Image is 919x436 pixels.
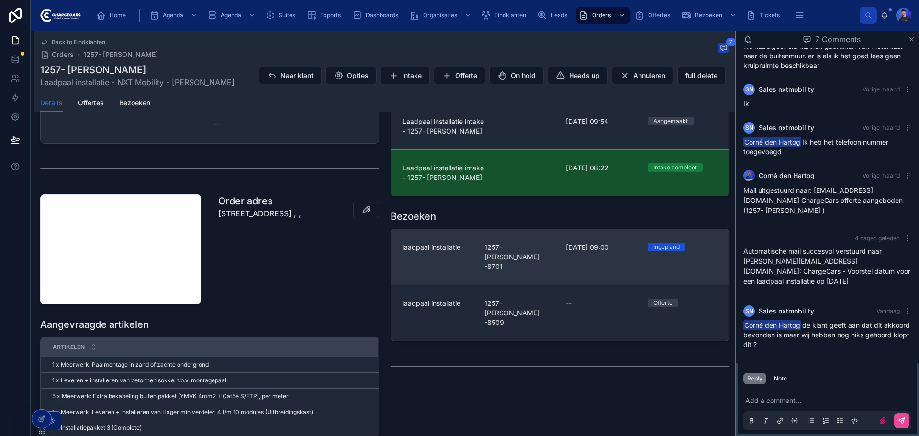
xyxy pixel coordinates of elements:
span: full delete [685,71,717,80]
span: 4 dagen geleden [855,235,900,242]
span: [DATE] 08:22 [566,163,636,173]
a: Bezoeken [679,7,741,24]
span: Offerte [455,71,477,80]
span: Heads up [569,71,600,80]
span: Tickets [760,11,780,19]
span: Back to Eindklanten [52,38,105,46]
span: Corné den Hartog [759,171,815,180]
h1: Aangevraagde artikelen [40,318,149,331]
a: Eindklanten [478,7,533,24]
div: Intake compleet [653,163,697,172]
span: Sn [745,86,753,93]
span: 7 [726,37,736,47]
span: 1 x Meerwerk: Leveren + installeren van Hager miniverdeler, 4 t/m 10 modules (Uitbreidingskast) [52,408,313,416]
span: Intake [402,71,422,80]
span: Offertes [78,98,104,108]
img: App logo [38,8,81,23]
span: Suites [279,11,295,19]
button: Heads up [548,67,608,84]
span: Agenda [163,11,183,19]
span: Vorige maand [863,86,900,93]
a: Home [93,7,133,24]
span: Sales nxtmobility [759,306,814,316]
span: laadpaal installatie [403,299,460,308]
span: Home [110,11,126,19]
p: Automatische mail succesvol verstuurd naar [PERSON_NAME][EMAIL_ADDRESS][DOMAIN_NAME]: ChargeCars ... [743,246,911,286]
a: Orders [40,50,74,59]
a: Orders [576,7,630,24]
span: Vorige maand [863,172,900,179]
a: Offertes [632,7,677,24]
span: Annuleren [633,71,665,80]
span: 1257- [PERSON_NAME] -8701 [484,243,555,271]
span: Bezoeken [695,11,722,19]
span: de klant geeft aan dat dit akkoord bevonden is maar wij hebben nog niks gehoord klopt dit ? [743,321,910,348]
span: Details [40,98,63,108]
span: Orders [52,50,74,59]
div: Ingepland [653,243,680,251]
span: 1257- [PERSON_NAME] -8509 [484,299,555,327]
span: Agenda [221,11,241,19]
span: Vandaag [876,307,900,314]
span: laadpaal installatie [403,243,460,252]
div: Note [774,375,787,382]
button: full delete [677,67,726,84]
span: Exports [320,11,341,19]
button: Reply [743,373,766,384]
button: Opties [325,67,377,84]
h1: Order adres [218,194,301,208]
span: Sn [745,307,753,315]
a: laadpaal installatie1257- [PERSON_NAME] -8701[DATE] 09:00Ingepland [391,229,729,285]
span: Laadpaal installatie - NXT Mobility - [PERSON_NAME] [40,77,235,88]
span: [DATE] 09:54 [566,117,636,126]
span: -- [213,119,219,129]
span: Ik heb het telefoon nummer toegevoegd [743,138,888,156]
p: Mail uitgestuurd naar: [EMAIL_ADDRESS][DOMAIN_NAME] ChargeCars offerte aangeboden (1257- [PERSON_... [743,185,911,215]
span: 5 x Meerwerk: Extra bekabeling buiten pakket (YMVK 4mm2 + Cat5e S/FTP), per meter [52,392,289,400]
span: 1 x Meerwerk: Paalmontage in zand of zachte ondergrond [52,361,209,369]
button: Intake [381,67,430,84]
span: Sn [745,124,753,132]
span: Opties [347,71,369,80]
a: Organisaties [407,7,476,24]
a: Laadpaal installatie intake - 1257- [PERSON_NAME][DATE] 08:22Intake compleet [391,149,729,196]
a: Leads [535,7,574,24]
button: Note [770,373,791,384]
h1: Bezoeken [391,210,436,223]
a: 1257- [PERSON_NAME] [83,50,158,59]
span: Naar klant [280,71,314,80]
button: 7 [718,43,729,55]
a: Bezoeken [119,94,150,113]
span: Ik [743,100,749,108]
a: Laadpaal installatie intake - 1257- [PERSON_NAME][DATE] 09:54Aangemaakt [391,103,729,149]
a: Details [40,94,63,112]
span: Offertes [648,11,670,19]
span: 1 x Leveren + installeren van betonnen sokkel t.b.v. montagepaal [52,377,226,384]
h1: 1257- [PERSON_NAME] [40,63,235,77]
a: Tickets [743,7,786,24]
span: Orders [592,11,611,19]
span: Sales nxtmobility [759,85,814,94]
span: Artikelen [53,343,85,351]
div: Aangemaakt [653,117,688,125]
span: Bezoeken [119,98,150,108]
span: Corné den Hartog [743,320,801,330]
span: Laadpaal installatie intake - 1257- [PERSON_NAME] [403,117,554,136]
a: Agenda [146,7,202,24]
div: Offerte [653,299,672,307]
a: Dashboards [349,7,405,24]
span: [DATE] 09:00 [566,243,636,252]
span: Laadpaal installatie intake - 1257- [PERSON_NAME] [403,163,554,182]
span: On hold [511,71,536,80]
a: Exports [304,7,347,24]
button: Naar klant [259,67,322,84]
button: On hold [489,67,544,84]
a: Agenda [204,7,260,24]
span: Leads [551,11,567,19]
button: Annuleren [612,67,673,84]
span: Eindklanten [494,11,526,19]
span: 7 Comments [815,34,861,45]
button: Offerte [434,67,485,84]
a: laadpaal installatie1257- [PERSON_NAME] -8509--Offerte [391,285,729,341]
span: Sales nxtmobility [759,123,814,133]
